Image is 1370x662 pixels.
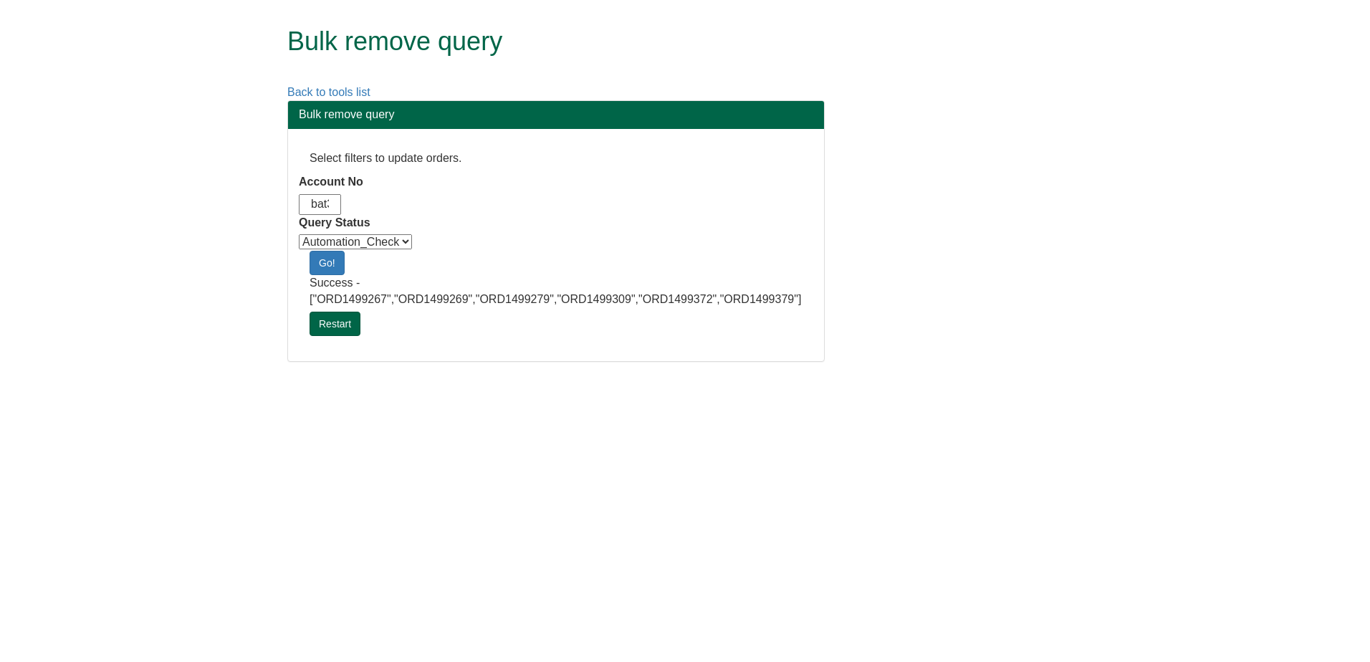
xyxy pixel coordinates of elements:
a: Go! [310,251,345,275]
label: Account No [299,174,363,191]
a: Restart [310,312,360,336]
p: Select filters to update orders. [310,150,803,167]
h1: Bulk remove query [287,27,1050,56]
a: Back to tools list [287,86,370,98]
span: Success - ["ORD1499267","ORD1499269","ORD1499279","ORD1499309","ORD1499372","ORD1499379"] [310,277,801,305]
h3: Bulk remove query [299,108,813,121]
label: Query Status [299,215,370,231]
